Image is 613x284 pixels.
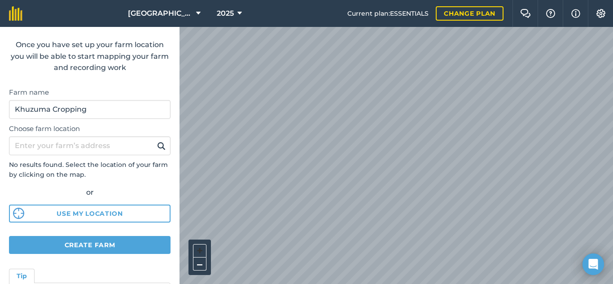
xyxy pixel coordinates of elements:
[13,208,24,219] img: svg%3e
[9,6,22,21] img: fieldmargin Logo
[9,87,171,98] label: Farm name
[347,9,429,18] span: Current plan : ESSENTIALS
[9,39,171,74] p: Once you have set up your farm location you will be able to start mapping your farm and recording...
[9,136,171,155] input: Enter your farm’s address
[520,9,531,18] img: Two speech bubbles overlapping with the left bubble in the forefront
[157,140,166,151] img: svg+xml;base64,PHN2ZyB4bWxucz0iaHR0cDovL3d3dy53My5vcmcvMjAwMC9zdmciIHdpZHRoPSIxOSIgaGVpZ2h0PSIyNC...
[193,244,206,258] button: +
[9,100,171,119] input: Farm name
[582,253,604,275] div: Open Intercom Messenger
[545,9,556,18] img: A question mark icon
[436,6,504,21] a: Change plan
[17,271,27,281] h4: Tip
[595,9,606,18] img: A cog icon
[571,8,580,19] img: svg+xml;base64,PHN2ZyB4bWxucz0iaHR0cDovL3d3dy53My5vcmcvMjAwMC9zdmciIHdpZHRoPSIxNyIgaGVpZ2h0PSIxNy...
[9,236,171,254] button: Create farm
[9,123,171,134] label: Choose farm location
[217,8,234,19] span: 2025
[9,205,171,223] button: Use my location
[9,160,171,180] p: No results found. Select the location of your farm by clicking on the map.
[128,8,193,19] span: [GEOGRAPHIC_DATA]
[193,258,206,271] button: –
[9,187,171,198] div: or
